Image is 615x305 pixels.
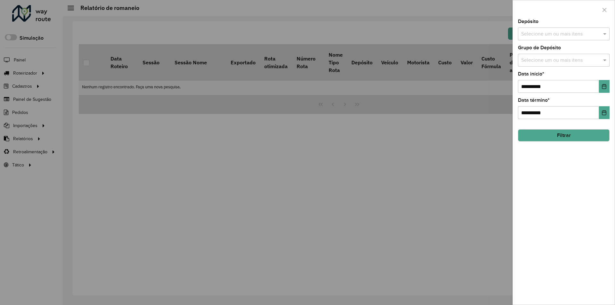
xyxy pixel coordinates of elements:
[518,44,561,52] label: Grupo de Depósito
[518,70,544,78] label: Data início
[518,129,610,141] button: Filtrar
[599,106,610,119] button: Choose Date
[518,96,550,104] label: Data término
[599,80,610,93] button: Choose Date
[518,18,538,25] label: Depósito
